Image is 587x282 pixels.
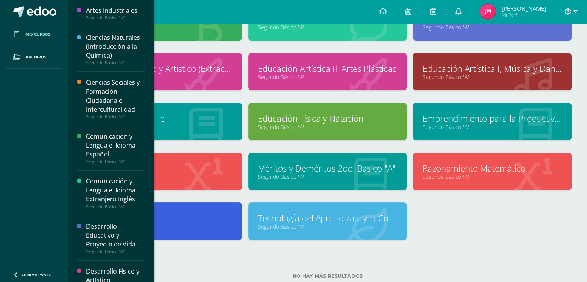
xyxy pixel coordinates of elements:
[6,23,62,46] a: Mis cursos
[501,12,546,18] span: Mi Perfil
[86,78,145,119] a: Ciencias Sociales y Formación Ciudadana e InterculturalidadSegundo Básico "A"
[86,132,145,164] a: Comunicación y Lenguaje, Idioma EspañolSegundo Básico "A"
[86,177,145,209] a: Comunicación y Lenguaje, Idioma Extranjero InglésSegundo Básico "A"
[86,114,145,119] div: Segundo Básico "A"
[86,159,145,164] div: Segundo Básico "A"
[86,222,145,254] a: Desarrollo Educativo y Proyecto de VidaSegundo Básico "A"
[480,4,496,19] img: 6858e211fb986c9fe9688e4a84769b91.png
[258,223,397,230] a: Segundo Básico "A"
[93,162,232,174] a: Matemáticas
[258,212,397,224] a: Tecnología del Aprendizaje y la Comunicación (Informática)
[258,112,397,124] a: Educación Física y Natación
[25,54,46,60] span: Archivos
[501,5,546,12] span: [PERSON_NAME]
[93,63,232,75] a: Desarrollo Físico y Artístico (Extracurricular)
[6,46,62,69] a: Archivos
[93,212,232,224] a: Robótica
[93,24,232,31] a: Segundo Básico "A"
[258,123,397,131] a: Segundo Básico "A"
[25,31,50,37] span: Mis cursos
[258,63,397,75] a: Educación Artística II, Artes Plásticas
[86,132,145,159] div: Comunicación y Lenguaje, Idioma Español
[86,78,145,114] div: Ciencias Sociales y Formación Ciudadana e Interculturalidad
[258,173,397,180] a: Segundo Básico "A"
[423,63,562,75] a: Educación Artística I, Música y Danza
[258,162,397,174] a: Méritos y Deméritos 2do. Básico "A"
[86,15,145,20] div: Segundo Básico "A"
[22,272,51,277] span: Cerrar panel
[93,73,232,81] a: Segundo Básico "A"
[86,177,145,204] div: Comunicación y Lenguaje, Idioma Extranjero Inglés
[86,60,145,65] div: Segundo Básico "A"
[86,249,145,254] div: Segundo Básico "A"
[258,24,397,31] a: Segundo Básico "A"
[86,33,145,60] div: Ciencias Naturales (Introducción a la Química)
[93,173,232,180] a: Segundo Básico "A"
[258,73,397,81] a: Segundo Básico "A"
[93,123,232,131] a: Segundo Básico "A"
[423,24,562,31] a: Segundo Básico "A"
[93,112,232,124] a: Educación en la Fe
[86,6,145,15] div: Artes Industriales
[86,33,145,65] a: Ciencias Naturales (Introducción a la Química)Segundo Básico "A"
[86,222,145,249] div: Desarrollo Educativo y Proyecto de Vida
[86,6,145,20] a: Artes IndustrialesSegundo Básico "A"
[423,112,562,124] a: Emprendimiento para la Productividad
[423,73,562,81] a: Segundo Básico "A"
[93,223,232,230] a: Segundo Básico "A"
[423,123,562,131] a: Segundo Básico "A"
[423,162,562,174] a: Razonamiento Matemático
[83,273,572,279] label: No hay más resultados
[423,173,562,180] a: Segundo Básico "A"
[86,204,145,209] div: Segundo Básico "A"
